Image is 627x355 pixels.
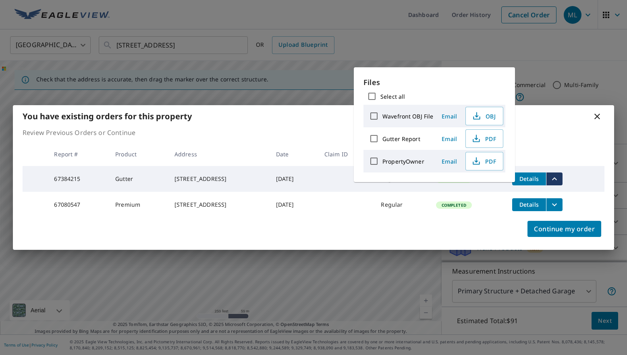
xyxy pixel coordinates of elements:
[471,111,496,121] span: OBJ
[436,155,462,168] button: Email
[517,175,541,183] span: Details
[440,158,459,165] span: Email
[440,112,459,120] span: Email
[48,166,109,192] td: 67384215
[527,221,601,237] button: Continue my order
[48,192,109,218] td: 67080547
[465,107,503,125] button: OBJ
[471,134,496,143] span: PDF
[534,223,595,235] span: Continue my order
[374,192,429,218] td: Regular
[546,172,563,185] button: filesDropdownBtn-67384215
[440,135,459,143] span: Email
[382,112,433,120] label: Wavefront OBJ File
[512,172,546,185] button: detailsBtn-67384215
[465,129,503,148] button: PDF
[109,192,168,218] td: Premium
[168,142,270,166] th: Address
[382,135,420,143] label: Gutter Report
[109,142,168,166] th: Product
[471,156,496,166] span: PDF
[318,142,375,166] th: Claim ID
[109,166,168,192] td: Gutter
[380,93,405,100] label: Select all
[517,201,541,208] span: Details
[363,77,505,88] p: Files
[23,128,604,137] p: Review Previous Orders or Continue
[512,198,546,211] button: detailsBtn-67080547
[270,142,318,166] th: Date
[174,175,263,183] div: [STREET_ADDRESS]
[23,111,192,122] b: You have existing orders for this property
[174,201,263,209] div: [STREET_ADDRESS]
[436,110,462,122] button: Email
[436,133,462,145] button: Email
[270,166,318,192] td: [DATE]
[437,202,471,208] span: Completed
[546,198,563,211] button: filesDropdownBtn-67080547
[465,152,503,170] button: PDF
[382,158,424,165] label: PropertyOwner
[270,192,318,218] td: [DATE]
[48,142,109,166] th: Report #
